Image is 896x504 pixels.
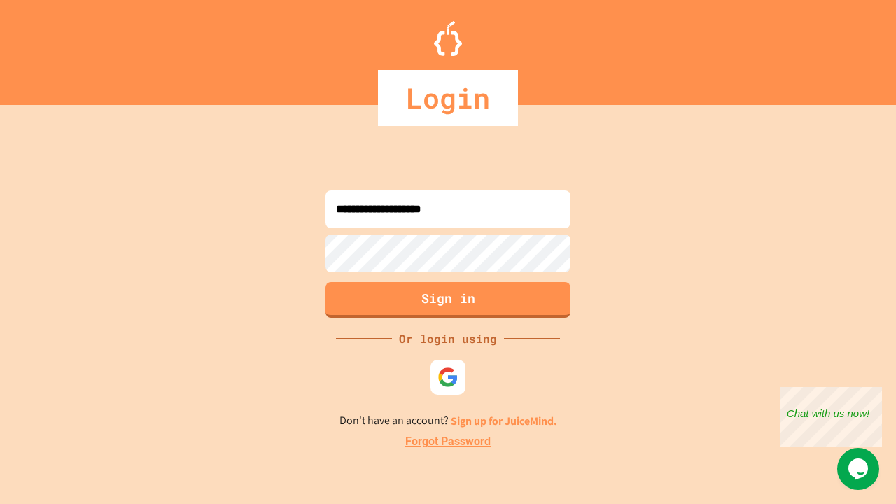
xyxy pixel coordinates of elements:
a: Forgot Password [405,433,491,450]
div: Login [378,70,518,126]
p: Don't have an account? [339,412,557,430]
iframe: chat widget [780,387,882,447]
a: Sign up for JuiceMind. [451,414,557,428]
button: Sign in [325,282,570,318]
div: Or login using [392,330,504,347]
iframe: chat widget [837,448,882,490]
img: Logo.svg [434,21,462,56]
img: google-icon.svg [437,367,458,388]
